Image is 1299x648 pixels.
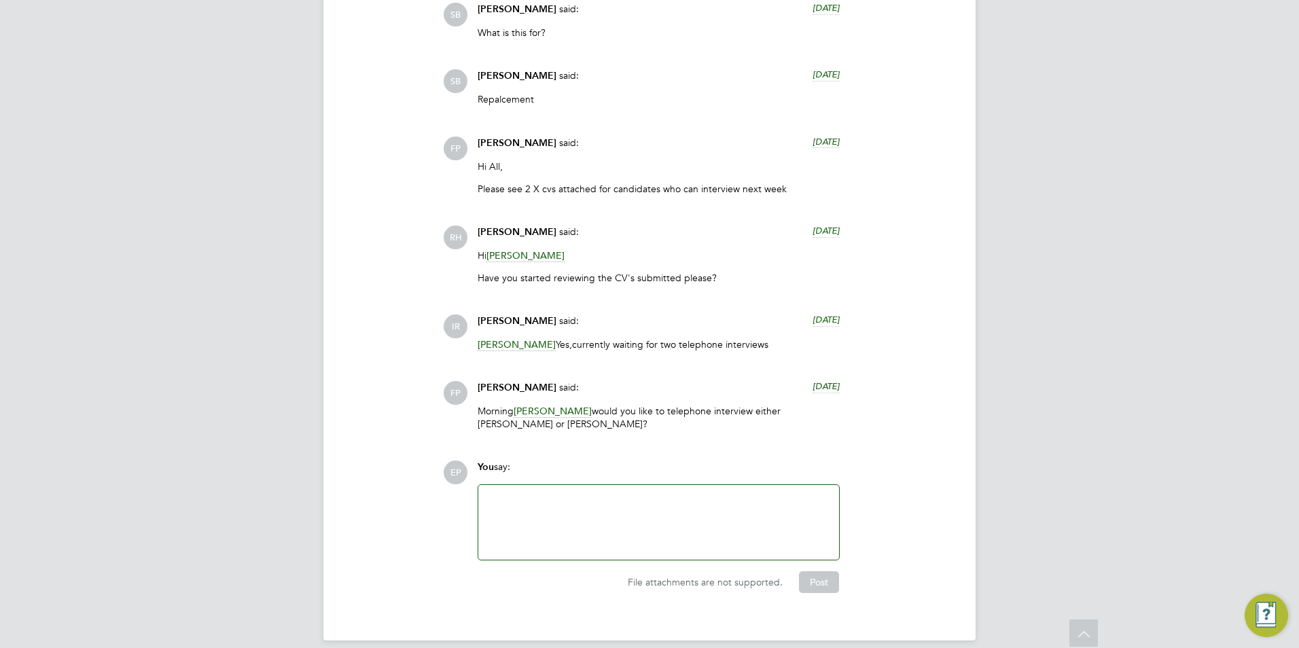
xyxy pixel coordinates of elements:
span: RH [444,226,467,249]
p: Hi All, [478,160,840,173]
span: [PERSON_NAME] [478,137,556,149]
span: FP [444,137,467,160]
span: EP [444,461,467,484]
span: [DATE] [813,2,840,14]
p: Yes,currently waiting for two telephone interviews [478,338,840,350]
span: SB [444,69,467,93]
span: [PERSON_NAME] [478,338,556,351]
span: said: [559,314,579,327]
div: say: [478,461,840,484]
span: [PERSON_NAME] [478,315,556,327]
span: [PERSON_NAME] [514,405,592,418]
p: Morning would you like to telephone interview either [PERSON_NAME] or [PERSON_NAME]? [478,405,840,429]
span: You [478,461,494,473]
span: [PERSON_NAME] [486,249,565,262]
span: [DATE] [813,314,840,325]
p: Please see 2 X cvs attached for candidates who can interview next week [478,183,840,195]
span: said: [559,3,579,15]
span: [DATE] [813,380,840,392]
p: What is this for? [478,26,840,39]
span: said: [559,137,579,149]
span: [PERSON_NAME] [478,70,556,82]
span: SB [444,3,467,26]
span: [PERSON_NAME] [478,226,556,238]
span: [DATE] [813,225,840,236]
span: said: [559,381,579,393]
button: Engage Resource Center [1245,594,1288,637]
span: FP [444,381,467,405]
p: Have you started reviewing the CV's submitted please? [478,272,840,284]
span: [PERSON_NAME] [478,382,556,393]
button: Post [799,571,839,593]
span: IR [444,314,467,338]
p: Repalcement [478,93,840,105]
span: said: [559,226,579,238]
span: [DATE] [813,69,840,80]
span: [DATE] [813,136,840,147]
p: Hi [478,249,840,262]
span: File attachments are not supported. [628,576,783,588]
span: [PERSON_NAME] [478,3,556,15]
span: said: [559,69,579,82]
